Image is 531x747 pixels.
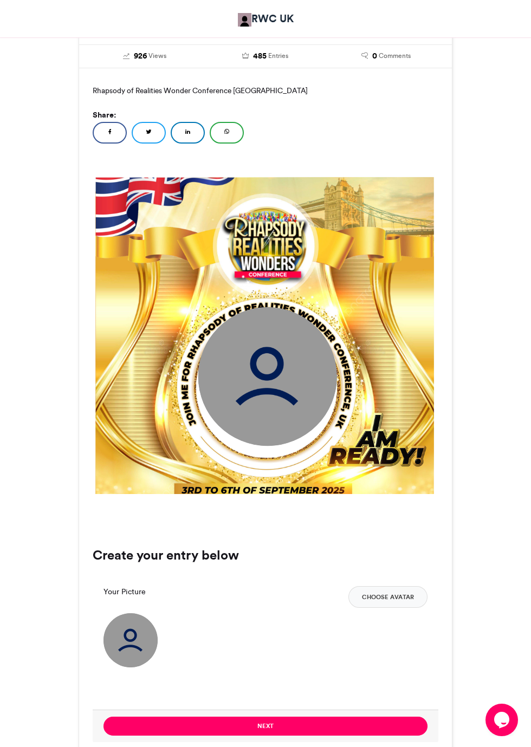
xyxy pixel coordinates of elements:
span: 485 [253,50,267,62]
img: user_circle.png [103,613,158,667]
img: 1756293408.512-8e6e3fc602cdbaefc8cc0f239cde3f0329bb5606.jpg [95,177,434,515]
span: 926 [134,50,147,62]
button: Choose Avatar [348,586,428,608]
a: 926 Views [93,50,197,62]
h5: Share: [93,108,438,122]
label: Your Picture [103,586,146,597]
h3: Create your entry below [93,549,438,562]
p: Rhapsody of Realities Wonder Conference [GEOGRAPHIC_DATA] [93,82,438,99]
img: RWC UK [238,13,251,27]
a: RWC UK [238,11,294,27]
span: Comments [379,51,411,61]
button: Next [103,717,428,736]
span: Views [148,51,166,61]
span: 0 [372,50,377,62]
span: Entries [268,51,288,61]
a: 485 Entries [213,50,318,62]
img: user_circle.png [198,307,338,446]
a: 0 Comments [334,50,438,62]
iframe: chat widget [485,704,520,736]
